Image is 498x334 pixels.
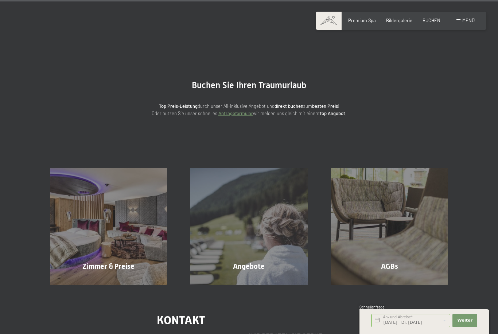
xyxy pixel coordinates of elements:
a: Buchung AGBs [319,168,460,285]
span: Menü [462,17,475,23]
strong: Top Angebot. [319,110,347,116]
span: Schnellanfrage [359,305,385,309]
span: Zimmer & Preise [82,262,135,271]
a: Buchung Zimmer & Preise [38,168,179,285]
a: Buchung Angebote [179,168,319,285]
span: AGBs [381,262,398,271]
strong: besten Preis [312,103,338,109]
span: Angebote [233,262,265,271]
a: Bildergalerie [386,17,412,23]
button: Weiter [452,314,477,327]
a: Anfrageformular [218,110,253,116]
span: Buchen Sie Ihren Traumurlaub [192,80,306,90]
strong: Top Preis-Leistung [159,103,198,109]
span: Weiter [457,318,472,323]
strong: direkt buchen [275,103,303,109]
a: Premium Spa [348,17,376,23]
p: durch unser All-inklusive Angebot und zum ! Oder nutzen Sie unser schnelles wir melden uns gleich... [103,102,395,117]
a: BUCHEN [423,17,440,23]
span: Kontakt [157,313,205,327]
